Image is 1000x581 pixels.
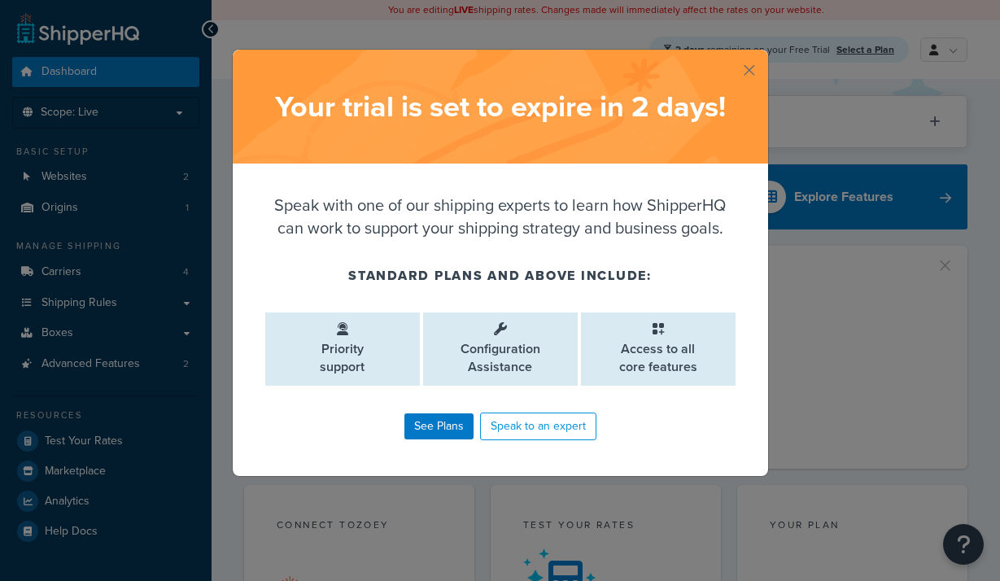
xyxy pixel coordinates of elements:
[404,413,474,439] a: See Plans
[249,90,752,123] h2: Your trial is set to expire in 2 days !
[265,194,736,239] p: Speak with one of our shipping experts to learn how ShipperHQ can work to support your shipping s...
[265,266,736,286] h4: Standard plans and above include:
[480,413,596,440] a: Speak to an expert
[581,312,736,386] li: Access to all core features
[265,312,420,386] li: Priority support
[423,312,578,386] li: Configuration Assistance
